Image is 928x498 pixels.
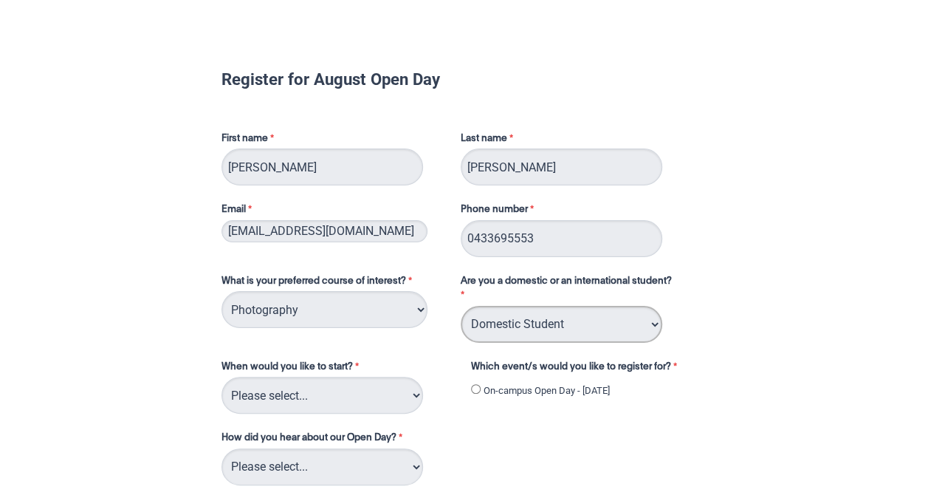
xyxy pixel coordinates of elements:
label: On-campus Open Day - [DATE] [484,383,610,398]
label: How did you hear about our Open Day? [221,431,406,448]
label: Last name [461,132,517,149]
input: First name [221,149,423,185]
select: How did you hear about our Open Day? [221,448,423,485]
h1: Register for August Open Day [221,72,707,86]
span: Are you a domestic or an international student? [461,276,672,286]
label: Email [221,202,446,220]
label: What is your preferred course of interest? [221,274,446,292]
select: When would you like to start? [221,377,423,414]
select: Are you a domestic or an international student? [461,306,662,343]
select: What is your preferred course of interest? [221,291,427,328]
label: When would you like to start? [221,360,456,378]
input: Phone number [461,220,662,257]
label: First name [221,132,446,149]
label: Which event/s would you like to register for? [471,360,695,378]
label: Phone number [461,202,537,220]
input: Last name [461,149,662,185]
input: Email [221,220,427,242]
